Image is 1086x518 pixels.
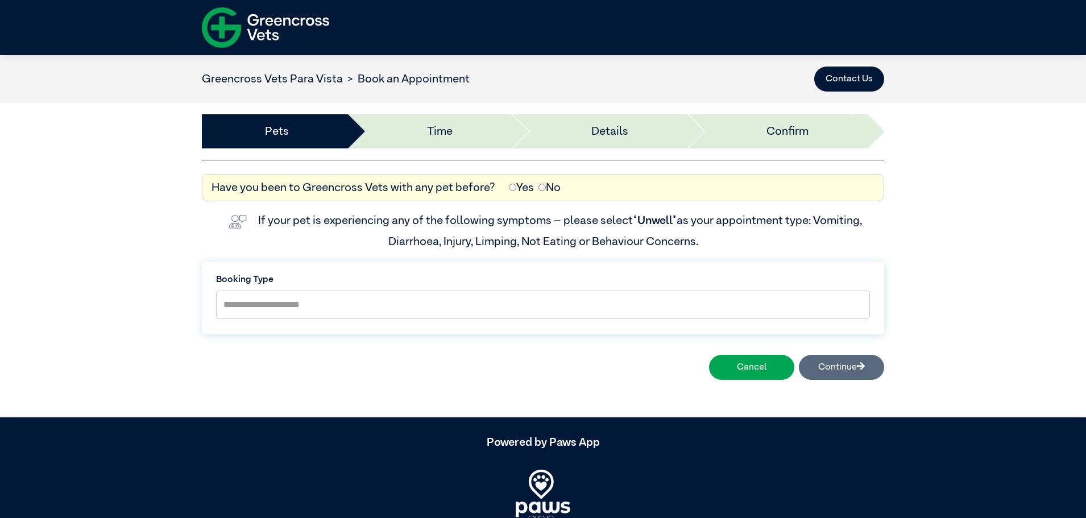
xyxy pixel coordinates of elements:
[509,179,534,196] label: Yes
[258,215,864,247] label: If your pet is experiencing any of the following symptoms – please select as your appointment typ...
[709,355,794,380] button: Cancel
[202,3,329,52] img: f-logo
[814,67,884,92] button: Contact Us
[202,73,343,85] a: Greencross Vets Para Vista
[633,215,677,226] span: “Unwell”
[265,123,289,140] a: Pets
[202,436,884,449] h5: Powered by Paws App
[538,179,561,196] label: No
[212,179,495,196] label: Have you been to Greencross Vets with any pet before?
[509,184,516,191] input: Yes
[216,273,870,287] label: Booking Type
[343,71,470,88] li: Book an Appointment
[224,210,251,233] img: vet
[202,71,470,88] nav: breadcrumb
[538,184,546,191] input: No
